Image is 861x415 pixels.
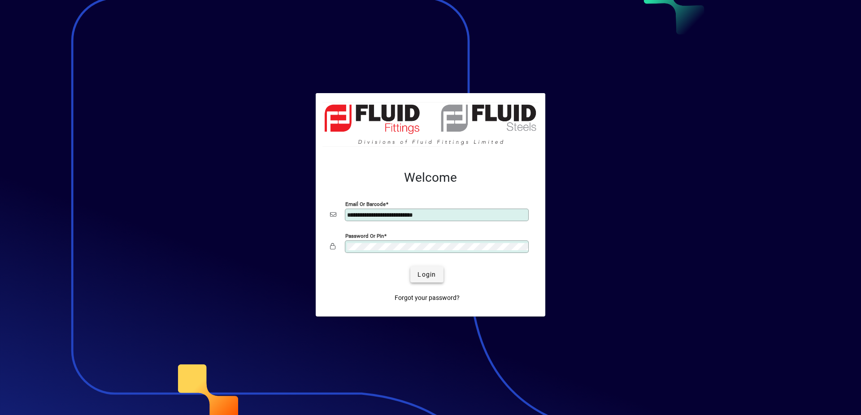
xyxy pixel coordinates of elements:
mat-label: Password or Pin [345,233,384,239]
h2: Welcome [330,170,531,185]
mat-label: Email or Barcode [345,201,386,207]
span: Forgot your password? [395,293,460,303]
a: Forgot your password? [391,290,463,306]
button: Login [410,266,443,282]
span: Login [417,270,436,279]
